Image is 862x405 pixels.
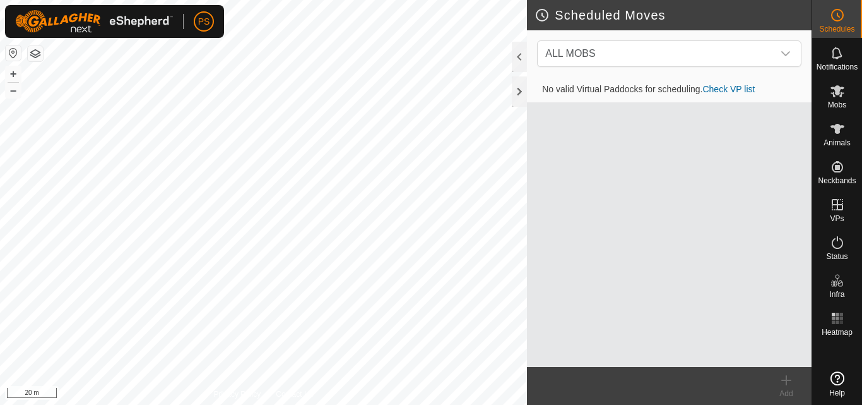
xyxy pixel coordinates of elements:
[824,139,851,147] span: Animals
[829,389,845,397] span: Help
[828,101,846,109] span: Mobs
[15,10,173,33] img: Gallagher Logo
[702,84,755,94] a: Check VP list
[822,329,853,336] span: Heatmap
[773,41,798,66] div: dropdown trigger
[812,366,862,402] a: Help
[532,84,765,94] span: No valid Virtual Paddocks for scheduling.
[818,177,856,184] span: Neckbands
[6,66,21,82] button: +
[28,46,43,61] button: Map Layers
[829,291,844,298] span: Infra
[830,215,844,222] span: VPs
[6,45,21,61] button: Reset Map
[214,389,261,400] a: Privacy Policy
[534,8,812,23] h2: Scheduled Moves
[819,25,854,33] span: Schedules
[6,83,21,98] button: –
[276,389,313,400] a: Contact Us
[761,388,812,399] div: Add
[826,253,847,260] span: Status
[817,63,858,71] span: Notifications
[198,15,210,28] span: PS
[540,41,773,66] span: ALL MOBS
[545,48,595,59] span: ALL MOBS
